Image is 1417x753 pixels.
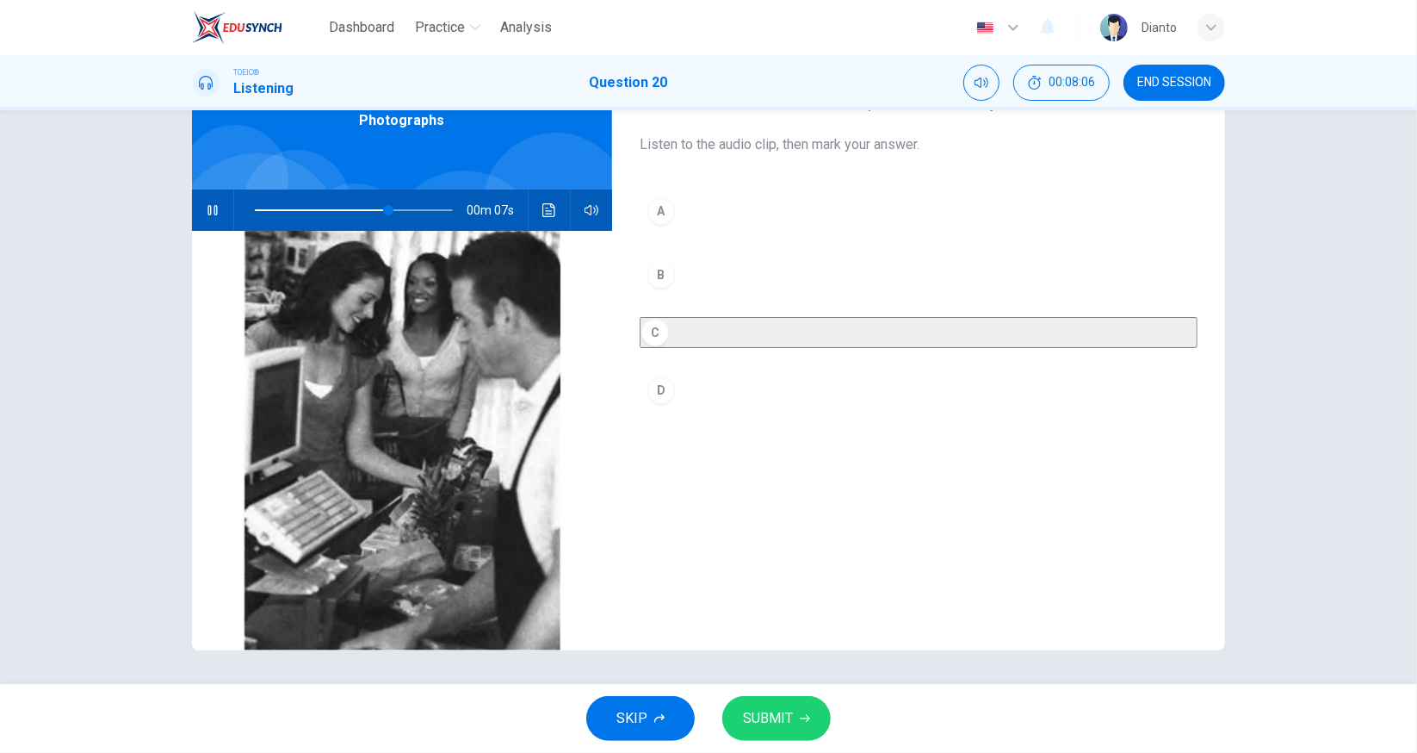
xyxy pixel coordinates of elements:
button: 00:08:06 [1013,65,1110,101]
span: SUBMIT [743,706,793,731]
button: A [640,190,1197,233]
button: SKIP [586,696,695,741]
div: A [647,197,675,225]
h1: Question 20 [590,72,668,93]
span: SKIP [616,706,647,731]
span: 00m 07s [467,190,528,231]
span: Practice [415,17,465,38]
div: C [641,319,669,346]
button: Analysis [494,12,560,43]
button: B [640,253,1197,296]
span: END SESSION [1137,76,1211,90]
span: Dashboard [329,17,394,38]
img: EduSynch logo [192,10,282,45]
span: Analysis [501,17,553,38]
span: Photographs [360,110,445,131]
div: D [647,376,675,404]
button: D [640,369,1197,412]
span: 00:08:06 [1049,76,1095,90]
button: Practice [408,12,487,43]
div: Dianto [1142,17,1177,38]
div: Hide [1013,65,1110,101]
img: en [975,22,996,34]
h1: Listening [233,78,294,99]
div: B [647,261,675,289]
span: TOEIC® [233,66,259,78]
span: Listen to the audio clip, then mark your answer. [640,134,1197,155]
button: Dashboard [322,12,401,43]
button: Click to see the audio transcription [535,190,563,231]
a: EduSynch logo [192,10,322,45]
div: Mute [963,65,999,101]
button: SUBMIT [722,696,831,741]
button: C [640,317,1197,348]
img: Profile picture [1100,14,1128,41]
img: Photographs [192,231,612,650]
button: END SESSION [1123,65,1225,101]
